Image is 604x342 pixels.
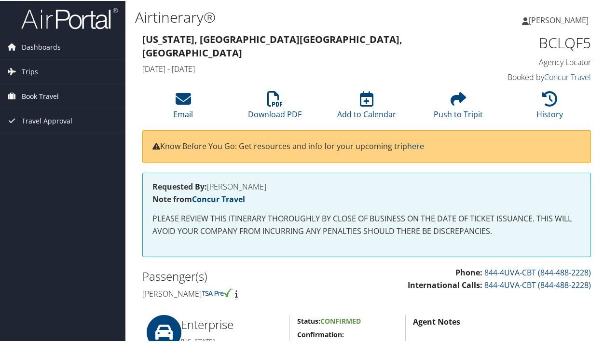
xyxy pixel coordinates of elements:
[297,315,320,325] strong: Status:
[490,32,591,52] h1: BCLQF5
[202,287,233,296] img: tsa-precheck.png
[142,32,402,58] strong: [US_STATE], [GEOGRAPHIC_DATA] [GEOGRAPHIC_DATA], [GEOGRAPHIC_DATA]
[522,5,598,34] a: [PERSON_NAME]
[135,6,444,27] h1: Airtinerary®
[152,193,245,204] strong: Note from
[152,180,207,191] strong: Requested By:
[408,279,482,289] strong: International Calls:
[320,315,361,325] span: Confirmed
[434,96,483,119] a: Push to Tripit
[22,108,72,132] span: Travel Approval
[174,96,193,119] a: Email
[407,140,424,150] a: here
[152,212,581,236] p: PLEASE REVIEW THIS ITINERARY THOROUGHLY BY CLOSE OF BUSINESS ON THE DATE OF TICKET ISSUANCE. THIS...
[413,315,460,326] strong: Agent Notes
[142,287,359,298] h4: [PERSON_NAME]
[537,96,563,119] a: History
[21,6,118,29] img: airportal-logo.png
[142,267,359,284] h2: Passenger(s)
[490,56,591,67] h4: Agency Locator
[337,96,396,119] a: Add to Calendar
[22,59,38,83] span: Trips
[22,83,59,108] span: Book Travel
[544,71,591,82] a: Concur Travel
[152,139,581,152] p: Know Before You Go: Get resources and info for your upcoming trip
[181,315,282,332] h2: Enterprise
[192,193,245,204] a: Concur Travel
[529,14,589,25] span: [PERSON_NAME]
[248,96,302,119] a: Download PDF
[142,63,475,73] h4: [DATE] - [DATE]
[484,279,591,289] a: 844-4UVA-CBT (844-488-2228)
[22,34,61,58] span: Dashboards
[490,71,591,82] h4: Booked by
[484,266,591,277] a: 844-4UVA-CBT (844-488-2228)
[455,266,482,277] strong: Phone:
[152,182,581,190] h4: [PERSON_NAME]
